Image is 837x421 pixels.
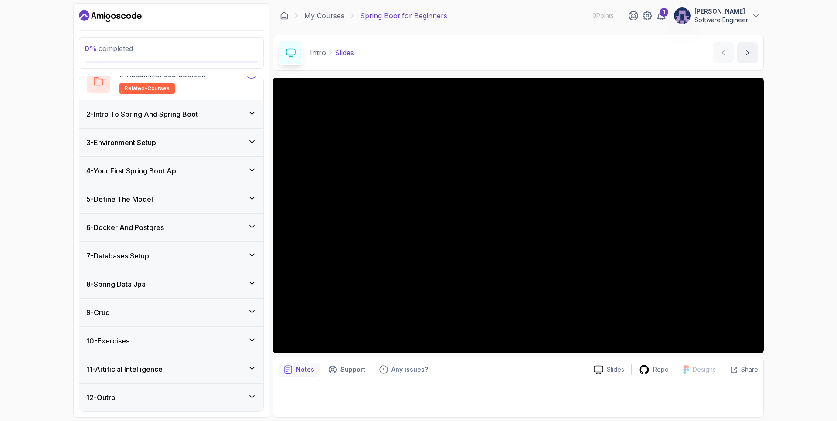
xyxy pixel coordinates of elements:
a: Dashboard [79,9,142,23]
img: user profile image [674,7,691,24]
button: 4-Your First Spring Boot Api [79,157,263,185]
a: Dashboard [280,11,289,20]
button: 11-Artificial Intelligence [79,355,263,383]
h3: 9 - Crud [86,307,110,318]
h3: 2 - Intro To Spring And Spring Boot [86,109,198,119]
h3: 6 - Docker And Postgres [86,222,164,233]
button: 10-Exercises [79,327,263,355]
p: Spring Boot for Beginners [360,10,447,21]
h3: 3 - Environment Setup [86,137,156,148]
a: Slides [587,365,631,374]
p: Any issues? [391,365,428,374]
h3: 12 - Outro [86,392,116,403]
a: Repo [632,364,676,375]
h3: 7 - Databases Setup [86,251,149,261]
button: notes button [279,363,320,377]
p: Slides [335,48,354,58]
a: My Courses [304,10,344,21]
h3: 11 - Artificial Intelligence [86,364,163,374]
button: 7-Databases Setup [79,242,263,270]
p: Designs [693,365,716,374]
button: Support button [323,363,371,377]
button: Share [723,365,758,374]
button: 2-Recommended Coursesrelated-courses [86,69,256,94]
button: next content [737,42,758,63]
button: 9-Crud [79,299,263,326]
button: 2-Intro To Spring And Spring Boot [79,100,263,128]
p: Share [741,365,758,374]
h3: 8 - Spring Data Jpa [86,279,146,289]
span: 0 % [85,44,97,53]
p: 0 Points [592,11,614,20]
h3: 10 - Exercises [86,336,129,346]
span: related-courses [125,85,170,92]
button: 6-Docker And Postgres [79,214,263,241]
button: previous content [713,42,734,63]
button: 12-Outro [79,384,263,411]
button: 5-Define The Model [79,185,263,213]
p: Slides [607,365,624,374]
p: Notes [296,365,314,374]
p: [PERSON_NAME] [694,7,748,16]
button: Feedback button [374,363,433,377]
span: completed [85,44,133,53]
h3: 4 - Your First Spring Boot Api [86,166,178,176]
button: 3-Environment Setup [79,129,263,156]
h3: 5 - Define The Model [86,194,153,204]
p: Repo [653,365,669,374]
p: Support [340,365,365,374]
p: Software Engineer [694,16,748,24]
a: 1 [656,10,667,21]
button: 8-Spring Data Jpa [79,270,263,298]
button: user profile image[PERSON_NAME]Software Engineer [674,7,760,24]
p: Intro [310,48,326,58]
div: 1 [660,8,668,17]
